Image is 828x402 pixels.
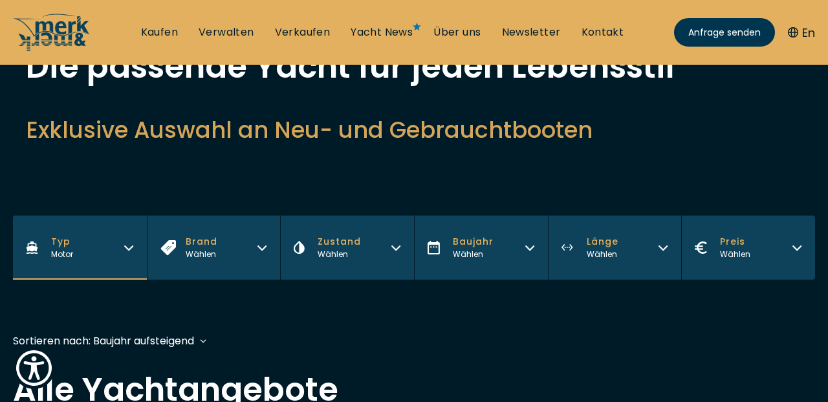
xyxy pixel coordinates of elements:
button: TypMotor [13,216,147,280]
a: Verwalten [199,25,254,39]
a: Verkaufen [275,25,331,39]
button: LängeWählen [548,216,682,280]
div: Wählen [186,249,217,260]
span: Typ [51,235,73,249]
a: Kaufen [141,25,178,39]
a: Anfrage senden [674,18,775,47]
div: Wählen [587,249,618,260]
h2: Exklusive Auswahl an Neu- und Gebrauchtbooten [26,114,802,146]
button: Show Accessibility Preferences [13,347,55,389]
span: Brand [186,235,217,249]
a: Newsletter [502,25,561,39]
button: BrandWählen [147,216,281,280]
span: Anfrage senden [688,26,761,39]
a: Über uns [433,25,481,39]
div: Wählen [720,249,750,260]
span: Motor [51,249,73,260]
span: Länge [587,235,618,249]
a: Kontakt [582,25,624,39]
div: Wählen [453,249,494,260]
span: Zustand [318,235,361,249]
button: En [788,24,815,41]
div: Sortieren nach: Baujahr aufsteigend [13,333,194,349]
a: Yacht News [351,25,413,39]
h1: Die passende Yacht für jeden Lebensstil [26,50,802,83]
button: BaujahrWählen [414,216,548,280]
button: PreisWählen [681,216,815,280]
span: Baujahr [453,235,494,249]
div: Wählen [318,249,361,260]
button: ZustandWählen [280,216,414,280]
span: Preis [720,235,750,249]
